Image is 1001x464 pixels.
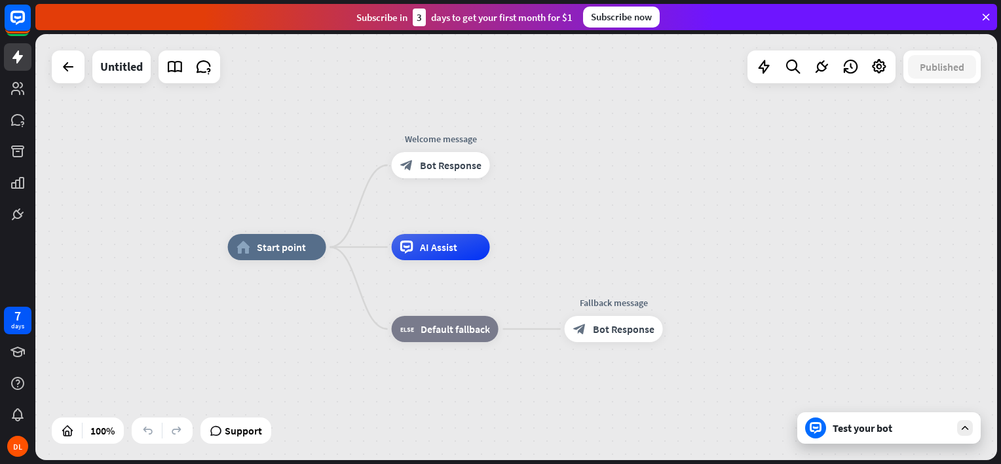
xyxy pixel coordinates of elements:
div: DL [7,436,28,457]
a: 7 days [4,307,31,334]
button: Published [908,55,976,79]
span: Bot Response [593,322,654,336]
span: Default fallback [421,322,490,336]
div: Fallback message [555,296,673,309]
span: Start point [257,241,306,254]
div: Subscribe now [583,7,660,28]
div: days [11,322,24,331]
i: block_bot_response [573,322,586,336]
div: 100% [86,420,119,441]
div: Untitled [100,50,143,83]
div: Subscribe in days to get your first month for $1 [356,9,573,26]
div: Test your bot [833,421,951,435]
div: Welcome message [382,132,500,145]
button: Open LiveChat chat widget [10,5,50,45]
i: block_bot_response [400,159,413,172]
div: 3 [413,9,426,26]
div: 7 [14,310,21,322]
span: AI Assist [420,241,457,254]
i: block_fallback [400,322,414,336]
span: Support [225,420,262,441]
span: Bot Response [420,159,482,172]
i: home_2 [236,241,250,254]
